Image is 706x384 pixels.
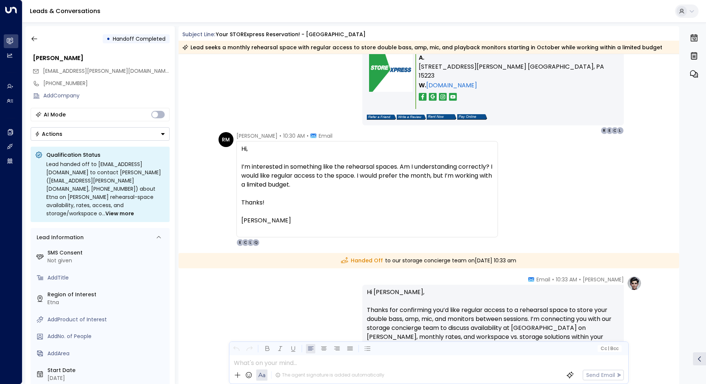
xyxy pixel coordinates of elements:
label: SMS Consent [47,249,167,257]
div: AddCompany [43,92,170,100]
button: Actions [31,127,170,141]
div: E [236,239,244,246]
div: AI Mode [44,111,66,118]
span: • [279,132,281,140]
a: [DOMAIN_NAME] [426,81,477,90]
span: A. [419,53,424,62]
div: Hi, [241,144,493,153]
span: 10:30 AM [283,132,305,140]
div: The agent signature is added automatically [275,372,384,378]
label: Region of Interest [47,291,167,299]
p: Qualification Status [46,151,165,159]
div: Not given [47,257,167,265]
img: storexpres_fb.png [419,93,427,101]
span: 10:33 AM [556,276,577,283]
span: [PERSON_NAME] [236,132,278,140]
div: [DATE] [47,374,167,382]
div: [PHONE_NUMBER] [43,79,170,87]
span: Email [536,276,550,283]
img: storexpress_insta.png [439,93,447,101]
span: [STREET_ADDRESS][PERSON_NAME] [GEOGRAPHIC_DATA], PA 15223 [419,62,617,80]
button: Cc|Bcc [597,345,621,352]
span: W. [419,81,426,90]
img: storexpress_rent.png [427,114,456,120]
div: AddProduct of Interest [47,316,167,324]
img: storexpress_logo.png [369,48,413,92]
span: [EMAIL_ADDRESS][PERSON_NAME][DOMAIN_NAME] [43,67,170,75]
span: View more [105,209,134,218]
div: Your STORExpress Reservation! - [GEOGRAPHIC_DATA] [216,31,366,38]
div: RM [219,132,233,147]
span: Handed Off [341,257,383,265]
span: Handoff Completed [113,35,165,43]
span: [PERSON_NAME] [583,276,624,283]
span: • [552,276,554,283]
div: Thanks! [241,198,493,207]
div: C [611,127,619,134]
span: Subject Line: [182,31,215,38]
div: to our storage concierge team on [DATE] 10:33 am [179,253,679,268]
div: Button group with a nested menu [31,127,170,141]
div: C [242,239,249,246]
span: • [579,276,581,283]
div: I’m interested in something like the rehearsal spaces. Am I understanding correctly? I would like... [241,162,493,189]
div: AddTitle [47,274,167,282]
div: • [106,32,110,46]
div: Lead Information [34,234,84,241]
span: rr.mangold@gmail.com [43,67,170,75]
div: E [606,127,613,134]
img: storexpress_pay.png [457,114,487,120]
div: Lead seeks a monthly rehearsal space with regular access to store double bass, amp, mic, and play... [182,44,662,51]
span: • [307,132,309,140]
div: R [601,127,608,134]
span: | [608,346,609,351]
button: Undo [232,344,241,353]
img: storexpress_write.png [397,115,426,120]
button: Redo [245,344,254,353]
span: Cc Bcc [600,346,618,351]
div: Actions [35,131,62,137]
div: [PERSON_NAME] [33,54,170,63]
div: Lead handed off to [EMAIL_ADDRESS][DOMAIN_NAME] to contact [PERSON_NAME] ([EMAIL_ADDRESS][PERSON_... [46,160,165,218]
div: Q [252,239,260,246]
img: storexpress_yt.png [449,93,457,101]
img: storexpress_refer.png [367,115,396,120]
div: L [247,239,254,246]
a: Leads & Conversations [30,7,100,15]
div: [PERSON_NAME] [241,216,493,225]
img: profile-logo.png [627,276,642,291]
div: AddArea [47,350,167,358]
div: Etna [47,299,167,306]
label: Start Date [47,366,167,374]
div: L [616,127,624,134]
img: storexpress_google.png [429,93,437,101]
span: Email [319,132,332,140]
div: AddNo. of People [47,333,167,340]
